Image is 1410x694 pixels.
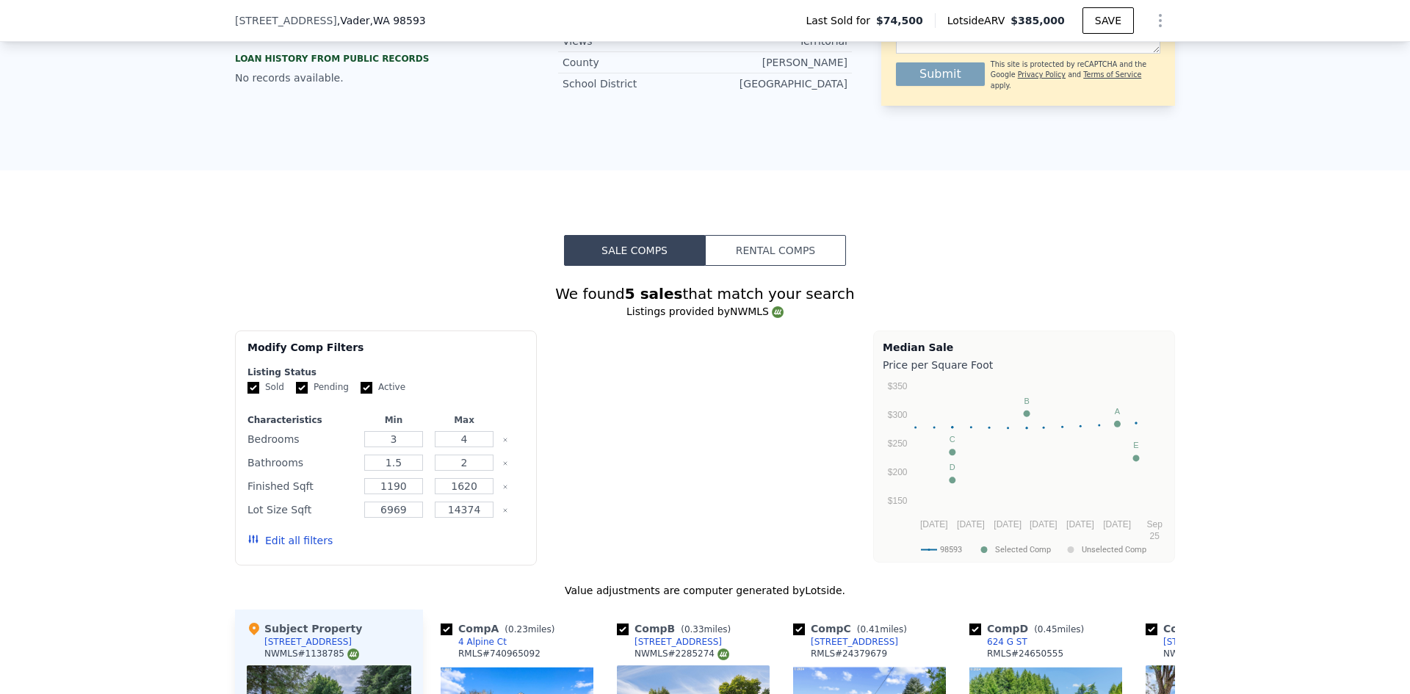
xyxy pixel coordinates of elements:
div: Min [361,414,426,426]
text: [DATE] [957,519,985,529]
div: NWMLS # 1138785 [264,648,359,660]
div: 4 Alpine Ct [458,636,507,648]
div: [PERSON_NAME] [705,55,847,70]
text: [DATE] [1030,519,1057,529]
button: Submit [896,62,985,86]
div: Finished Sqft [247,476,355,496]
button: Sale Comps [564,235,705,266]
text: C [950,435,955,444]
input: Pending [296,382,308,394]
button: Clear [502,484,508,490]
div: Bedrooms [247,429,355,449]
text: [DATE] [994,519,1022,529]
img: NWMLS Logo [717,648,729,660]
text: 98593 [940,545,962,554]
div: Comp A [441,621,560,636]
div: Loan history from public records [235,53,529,65]
a: Privacy Policy [1018,71,1066,79]
div: School District [563,76,705,91]
div: Max [432,414,496,426]
div: Listing Status [247,366,524,378]
svg: A chart. [883,375,1165,559]
div: [STREET_ADDRESS] [811,636,898,648]
text: D [950,463,955,471]
input: Sold [247,382,259,394]
div: NWMLS # 2376708 [1163,648,1258,660]
div: Price per Square Foot [883,355,1165,375]
button: Clear [502,437,508,443]
span: 0.41 [860,624,880,635]
text: [DATE] [920,519,948,529]
span: Lotside ARV [947,13,1010,28]
span: [STREET_ADDRESS] [235,13,337,28]
div: 624 G ST [987,636,1027,648]
img: NWMLS Logo [772,306,784,318]
div: RMLS # 24379679 [811,648,887,659]
div: Lot Size Sqft [247,499,355,520]
text: Unselected Comp [1082,545,1146,554]
text: E [1133,441,1138,449]
span: ( miles) [675,624,737,635]
div: Comp B [617,621,737,636]
div: NWMLS # 2285274 [634,648,729,660]
text: $300 [888,410,908,420]
div: RMLS # 24650555 [987,648,1063,659]
div: Bathrooms [247,452,355,473]
button: Show Options [1146,6,1175,35]
div: [STREET_ADDRESS] [264,636,352,648]
span: $74,500 [876,13,923,28]
div: [GEOGRAPHIC_DATA] [705,76,847,91]
a: Terms of Service [1083,71,1141,79]
div: Listings provided by NWMLS [235,304,1175,319]
text: 25 [1150,531,1160,541]
label: Pending [296,381,349,394]
label: Active [361,381,405,394]
div: This site is protected by reCAPTCHA and the Google and apply. [991,59,1160,91]
span: ( miles) [1028,624,1090,635]
div: RMLS # 740965092 [458,648,540,659]
span: 0.45 [1038,624,1057,635]
a: 4 Alpine Ct [441,636,507,648]
button: Clear [502,507,508,513]
input: Active [361,382,372,394]
text: B [1024,397,1029,405]
span: ( miles) [851,624,913,635]
div: Subject Property [247,621,362,636]
strong: 5 sales [625,285,683,303]
span: ( miles) [499,624,560,635]
text: $150 [888,496,908,506]
button: Clear [502,460,508,466]
text: A [1115,407,1121,416]
div: Comp D [969,621,1090,636]
div: Modify Comp Filters [247,340,524,366]
label: Sold [247,381,284,394]
span: , WA 98593 [370,15,426,26]
text: [DATE] [1103,519,1131,529]
div: We found that match your search [235,283,1175,304]
a: [STREET_ADDRESS] [617,636,722,648]
div: [STREET_ADDRESS] [634,636,722,648]
img: NWMLS Logo [347,648,359,660]
a: [STREET_ADDRESS] [1146,636,1251,648]
button: Edit all filters [247,533,333,548]
span: Last Sold for [806,13,876,28]
div: Value adjustments are computer generated by Lotside . [235,583,1175,598]
div: County [563,55,705,70]
a: 624 G ST [969,636,1027,648]
text: Sep [1147,519,1163,529]
span: $385,000 [1010,15,1065,26]
span: , Vader [337,13,426,28]
div: Comp E [1146,621,1265,636]
text: [DATE] [1066,519,1094,529]
a: [STREET_ADDRESS] [793,636,898,648]
button: SAVE [1082,7,1134,34]
div: [STREET_ADDRESS] [1163,636,1251,648]
div: Comp C [793,621,913,636]
button: Rental Comps [705,235,846,266]
text: $350 [888,381,908,391]
div: Characteristics [247,414,355,426]
div: No records available. [235,71,529,85]
span: 0.23 [508,624,528,635]
text: Selected Comp [995,545,1051,554]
